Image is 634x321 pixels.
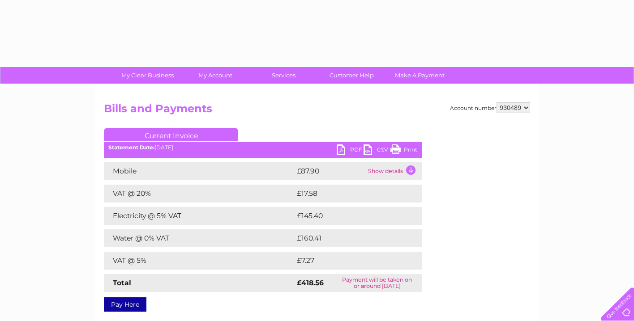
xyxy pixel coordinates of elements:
td: Mobile [104,162,295,180]
a: Pay Here [104,297,146,312]
td: Show details [366,162,422,180]
div: Account number [450,102,530,113]
strong: Total [113,279,131,287]
td: Electricity @ 5% VAT [104,207,295,225]
td: £145.40 [295,207,406,225]
td: Payment will be taken on or around [DATE] [332,274,422,292]
a: PDF [337,144,364,157]
a: My Clear Business [111,67,184,84]
a: Services [247,67,321,84]
a: Print [390,144,417,157]
div: [DATE] [104,144,422,151]
td: £87.90 [295,162,366,180]
a: My Account [179,67,253,84]
td: £160.41 [295,229,405,247]
a: Customer Help [315,67,389,84]
td: £17.58 [295,185,403,203]
a: CSV [364,144,390,157]
td: VAT @ 20% [104,185,295,203]
h2: Bills and Payments [104,102,530,119]
a: Current Invoice [104,128,238,141]
td: VAT @ 5% [104,252,295,270]
b: Statement Date: [108,144,154,151]
a: Make A Payment [383,67,457,84]
td: Water @ 0% VAT [104,229,295,247]
strong: £418.56 [297,279,324,287]
td: £7.27 [295,252,400,270]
